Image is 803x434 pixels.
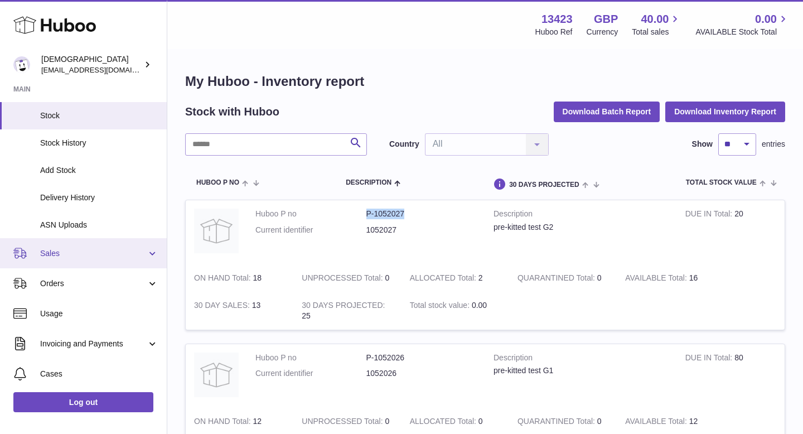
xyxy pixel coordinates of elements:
dd: 1052026 [366,368,477,379]
strong: AVAILABLE Total [625,273,689,285]
dd: P-1052026 [366,353,477,363]
label: Country [389,139,419,150]
strong: ALLOCATED Total [410,417,478,428]
td: 18 [186,264,293,292]
strong: UNPROCESSED Total [302,273,385,285]
img: product image [194,209,239,253]
td: 20 [677,200,785,264]
td: 0 [293,264,401,292]
span: AVAILABLE Stock Total [695,27,790,37]
span: entries [762,139,785,150]
div: Currency [587,27,618,37]
strong: Total stock value [410,301,472,312]
strong: QUARANTINED Total [517,417,597,428]
td: 2 [401,264,509,292]
button: Download Inventory Report [665,102,785,122]
dd: P-1052027 [366,209,477,219]
strong: Description [494,353,669,366]
a: Log out [13,392,153,412]
label: Show [692,139,713,150]
strong: GBP [594,12,618,27]
td: 25 [293,292,401,330]
h2: Stock with Huboo [185,104,279,119]
td: 16 [617,264,724,292]
div: pre-kitted test G2 [494,222,669,233]
span: 0 [597,273,602,282]
span: [EMAIL_ADDRESS][DOMAIN_NAME] [41,65,164,74]
span: Usage [40,308,158,319]
span: Cases [40,369,158,379]
span: Huboo P no [196,179,239,186]
dt: Current identifier [255,225,366,235]
div: Huboo Ref [535,27,573,37]
span: Add Stock [40,165,158,176]
strong: UNPROCESSED Total [302,417,385,428]
span: 30 DAYS PROJECTED [509,181,579,189]
span: Orders [40,278,147,289]
span: ASN Uploads [40,220,158,230]
dd: 1052027 [366,225,477,235]
a: 0.00 AVAILABLE Stock Total [695,12,790,37]
span: Description [346,179,391,186]
strong: 30 DAYS PROJECTED [302,301,385,312]
span: 0.00 [755,12,777,27]
button: Download Batch Report [554,102,660,122]
span: Invoicing and Payments [40,339,147,349]
strong: ON HAND Total [194,273,253,285]
span: Total stock value [686,179,757,186]
span: 40.00 [641,12,669,27]
strong: ALLOCATED Total [410,273,478,285]
span: 0.00 [472,301,487,310]
dt: Huboo P no [255,209,366,219]
strong: DUE IN Total [685,353,734,365]
span: 0 [597,417,602,426]
strong: DUE IN Total [685,209,734,221]
span: Stock History [40,138,158,148]
span: Delivery History [40,192,158,203]
strong: 30 DAY SALES [194,301,252,312]
strong: Description [494,209,669,222]
dt: Huboo P no [255,353,366,363]
div: [DEMOGRAPHIC_DATA] [41,54,142,75]
td: 13 [186,292,293,330]
a: 40.00 Total sales [632,12,681,37]
img: olgazyuz@outlook.com [13,56,30,73]
strong: ON HAND Total [194,417,253,428]
strong: QUARANTINED Total [517,273,597,285]
img: product image [194,353,239,397]
td: 80 [677,344,785,408]
h1: My Huboo - Inventory report [185,73,785,90]
span: Total sales [632,27,681,37]
dt: Current identifier [255,368,366,379]
strong: AVAILABLE Total [625,417,689,428]
span: Sales [40,248,147,259]
strong: 13423 [541,12,573,27]
div: pre-kitted test G1 [494,365,669,376]
span: Stock [40,110,158,121]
